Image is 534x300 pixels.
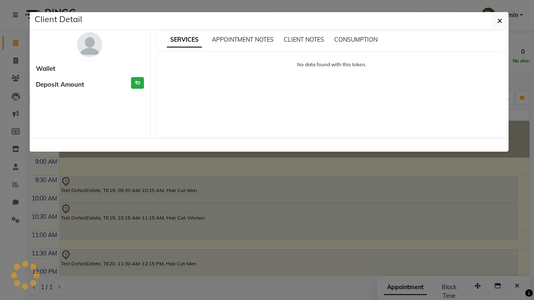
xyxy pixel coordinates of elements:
span: CLIENT NOTES [284,36,324,43]
span: APPOINTMENT NOTES [212,36,274,43]
h3: ₹0 [131,77,144,89]
span: SERVICES [167,32,202,47]
span: Wallet [36,64,55,74]
h5: Client Detail [35,13,82,25]
span: CONSUMPTION [334,36,378,43]
img: avatar [77,32,102,57]
span: Deposit Amount [36,80,84,90]
p: No data found with this token. [165,61,499,68]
